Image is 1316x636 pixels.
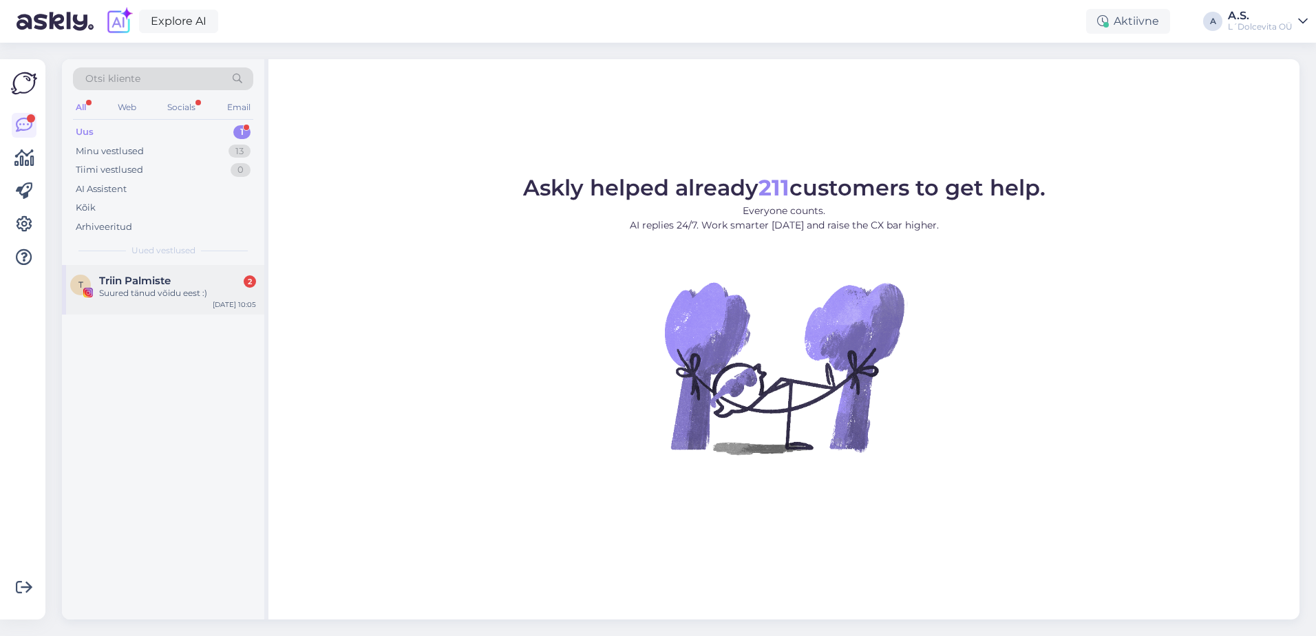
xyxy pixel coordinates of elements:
[231,163,251,177] div: 0
[115,98,139,116] div: Web
[131,244,195,257] span: Uued vestlused
[523,174,1046,201] span: Askly helped already customers to get help.
[1086,9,1170,34] div: Aktiivne
[1228,21,1293,32] div: L´Dolcevita OÜ
[164,98,198,116] div: Socials
[76,220,132,234] div: Arhiveeritud
[73,98,89,116] div: All
[76,145,144,158] div: Minu vestlused
[213,299,256,310] div: [DATE] 10:05
[78,279,83,290] span: T
[660,244,908,491] img: No Chat active
[1228,10,1308,32] a: A.S.L´Dolcevita OÜ
[76,182,127,196] div: AI Assistent
[105,7,134,36] img: explore-ai
[139,10,218,33] a: Explore AI
[229,145,251,158] div: 13
[224,98,253,116] div: Email
[99,275,171,287] span: Triin Palmiste
[523,204,1046,233] p: Everyone counts. AI replies 24/7. Work smarter [DATE] and raise the CX bar higher.
[1203,12,1222,31] div: A
[1228,10,1293,21] div: A.S.
[244,275,256,288] div: 2
[85,72,140,86] span: Otsi kliente
[76,201,96,215] div: Kõik
[99,287,256,299] div: Suured tänud võidu eest :)
[758,174,789,201] b: 211
[11,70,37,96] img: Askly Logo
[233,125,251,139] div: 1
[76,125,94,139] div: Uus
[76,163,143,177] div: Tiimi vestlused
